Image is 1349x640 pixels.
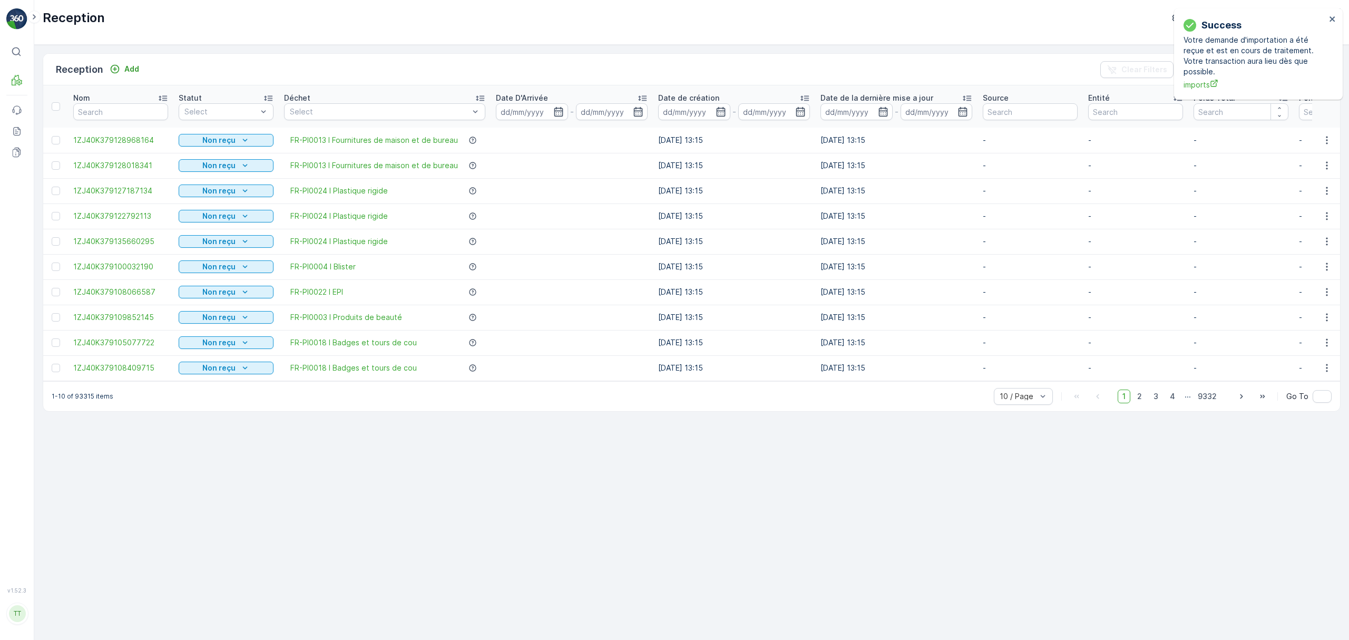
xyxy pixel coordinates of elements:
button: Non reçu [179,362,273,374]
p: Success [1201,18,1242,33]
p: - [732,105,736,118]
p: - [1194,337,1288,348]
input: dd/mm/yyyy [738,103,810,120]
p: - [983,135,1078,146]
p: - [1088,312,1183,323]
td: [DATE] 13:15 [815,305,977,330]
p: ... [1185,390,1191,403]
p: Non reçu [202,337,236,348]
a: 1ZJ40K379128968164 [73,135,168,146]
p: - [983,160,1078,171]
p: Date de création [658,93,719,103]
td: [DATE] 13:15 [815,229,977,254]
input: Search [1088,103,1183,120]
a: FR-PI0024 I Plastique rigide [290,186,388,196]
button: Non reçu [179,311,273,324]
td: [DATE] 13:15 [815,153,977,178]
button: Non reçu [179,336,273,349]
p: - [570,105,574,118]
span: FR-PI0024 I Plastique rigide [290,211,388,221]
p: Add [124,64,139,74]
a: FR-PI0018 I Badges et tours de cou [290,337,417,348]
p: - [1088,363,1183,373]
td: [DATE] 13:15 [653,305,815,330]
td: [DATE] 13:15 [653,229,815,254]
div: Toggle Row Selected [52,136,60,144]
input: dd/mm/yyyy [901,103,973,120]
p: - [1194,160,1288,171]
span: 1ZJ40K379105077722 [73,337,168,348]
button: Non reçu [179,159,273,172]
td: [DATE] 13:15 [815,355,977,381]
p: - [1088,236,1183,247]
a: 1ZJ40K379108409715 [73,363,168,373]
button: Add [105,63,143,75]
button: TT [6,596,27,632]
p: - [1194,363,1288,373]
p: - [983,211,1078,221]
p: - [1194,312,1288,323]
span: 2 [1132,390,1147,403]
p: Select [184,106,257,117]
p: - [1194,287,1288,297]
p: Déchet [284,93,310,103]
p: - [983,261,1078,272]
p: - [983,186,1078,196]
input: dd/mm/yyyy [820,103,893,120]
span: FR-PI0013 I Fournitures de maison et de bureau [290,160,458,171]
td: [DATE] 13:15 [653,203,815,229]
span: FR-PI0003 I Produits de beauté [290,312,402,323]
p: - [1194,135,1288,146]
div: Toggle Row Selected [52,288,60,296]
td: [DATE] 13:15 [653,279,815,305]
p: Reception [43,9,105,26]
a: 1ZJ40K379109852145 [73,312,168,323]
p: - [1194,261,1288,272]
td: [DATE] 13:15 [815,128,977,153]
span: v 1.52.3 [6,587,27,594]
span: Go To [1286,391,1308,402]
div: Toggle Row Selected [52,237,60,246]
a: 1ZJ40K379108066587 [73,287,168,297]
div: Toggle Row Selected [52,187,60,195]
div: Toggle Row Selected [52,338,60,347]
div: Toggle Row Selected [52,161,60,170]
td: [DATE] 13:15 [815,279,977,305]
td: [DATE] 13:15 [815,330,977,355]
p: Entité [1088,93,1110,103]
p: Source [983,93,1009,103]
a: FR-PI0018 I Badges et tours de cou [290,363,417,373]
p: Non reçu [202,363,236,373]
p: - [983,236,1078,247]
a: 1ZJ40K379127187134 [73,186,168,196]
button: Clear Filters [1100,61,1174,78]
span: 1 [1118,390,1130,403]
span: 3 [1149,390,1163,403]
a: FR-PI0004 I Blister [290,261,356,272]
span: 9332 [1193,390,1221,403]
td: [DATE] 13:15 [653,128,815,153]
span: imports [1184,79,1326,90]
p: Non reçu [202,211,236,221]
div: Toggle Row Selected [52,212,60,220]
button: Non reçu [179,260,273,273]
p: - [1194,236,1288,247]
td: [DATE] 13:15 [653,153,815,178]
input: Search [1194,103,1288,120]
a: 1ZJ40K379100032190 [73,261,168,272]
p: Votre demande d'importation a été reçue et est en cours de traitement. Votre transaction aura lie... [1184,35,1326,77]
a: FR-PI0013 I Fournitures de maison et de bureau [290,135,458,146]
span: 1ZJ40K379128018341 [73,160,168,171]
button: Non reçu [179,286,273,298]
p: 1-10 of 93315 items [52,392,113,401]
a: FR-PI0024 I Plastique rigide [290,236,388,247]
p: - [983,287,1078,297]
div: Toggle Row Selected [52,313,60,322]
p: Nom [73,93,90,103]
